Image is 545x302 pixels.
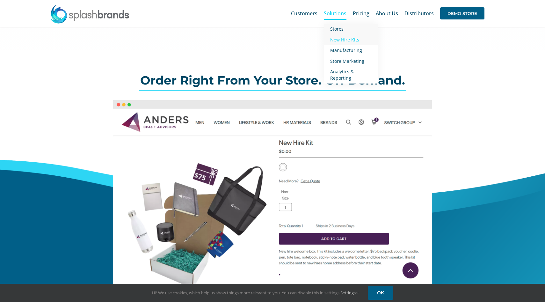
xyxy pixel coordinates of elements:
a: OK [368,286,393,300]
span: Analytics & Reporting [330,69,354,81]
span: Store Marketing [330,58,364,64]
a: Analytics & Reporting [324,66,378,83]
a: DEMO STORE [440,3,484,24]
span: Pricing [353,11,369,16]
a: Customers [291,3,317,24]
span: DEMO STORE [440,7,484,19]
span: Customers [291,11,317,16]
span: Stores [330,26,344,32]
nav: Main Menu Sticky [291,3,484,24]
a: Stores [324,24,378,34]
a: Pricing [353,3,369,24]
a: Manufacturing [324,45,378,56]
span: Distributors [404,11,434,16]
a: Store Marketing [324,56,378,67]
a: New Hire Kits [324,34,378,45]
a: Distributors [404,3,434,24]
span: Solutions [324,11,346,16]
a: Settings [340,290,358,296]
span: About Us [376,11,398,16]
span: Hi! We use cookies, which help us show things more relevant to you. You can disable this in setti... [152,290,358,296]
img: SplashBrands.com Logo [50,4,130,24]
span: New Hire Kits [330,37,359,43]
img: New Hire Kit [113,100,432,293]
span: Manufacturing [330,47,362,53]
span: Order Right From Your Store. On-Demand. [140,73,405,87]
